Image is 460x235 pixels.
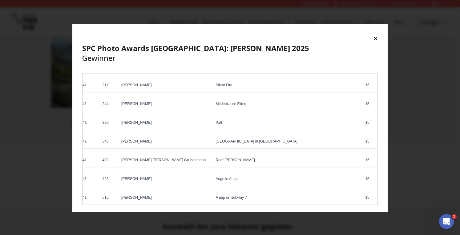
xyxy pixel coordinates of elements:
td: 403 [100,155,119,167]
td: 41 [83,136,100,148]
td: 15 [363,117,378,130]
td: 41 [83,99,100,111]
td: Milchstrasse Flims [214,99,363,111]
td: [PERSON_NAME] [119,174,213,186]
td: 15 [363,155,378,167]
td: 15 [363,99,378,111]
td: 423 [100,174,119,186]
td: [PERSON_NAME] [119,117,213,130]
td: 217 [100,80,119,92]
td: [GEOGRAPHIC_DATA] in [GEOGRAPHIC_DATA] [214,136,363,148]
td: Path [214,117,363,130]
td: 41 [83,117,100,130]
td: 41 [83,155,100,167]
td: 244 [100,99,119,111]
td: Auge in Auge [214,174,363,186]
iframe: Intercom live chat [439,214,454,229]
td: 41 [83,192,100,205]
td: A nap on subway 7 [214,192,363,205]
td: Reef [PERSON_NAME] [214,155,363,167]
td: 15 [363,136,378,148]
td: 15 [363,192,378,205]
td: 41 [83,80,100,92]
td: [PERSON_NAME] [119,80,213,92]
h4: Gewinner [82,43,378,63]
td: [PERSON_NAME] [119,99,213,111]
td: 15 [363,174,378,186]
td: [PERSON_NAME] [119,136,213,148]
td: Silent Fire [214,80,363,92]
td: 41 [83,174,100,186]
button: × [373,33,378,43]
td: [PERSON_NAME] [119,192,213,205]
td: 320 [100,117,119,130]
td: 15 [363,80,378,92]
td: 343 [100,136,119,148]
span: 1 [452,214,457,219]
td: 515 [100,192,119,205]
b: SPC Photo Awards [GEOGRAPHIC_DATA]: [PERSON_NAME] 2025 [82,43,309,53]
td: [PERSON_NAME] [PERSON_NAME] Grubenmann [119,155,213,167]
